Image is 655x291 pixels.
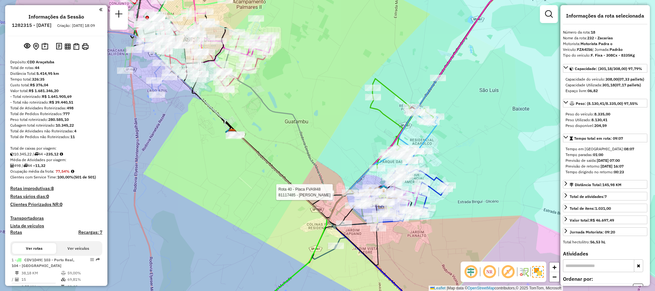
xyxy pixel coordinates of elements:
[67,106,74,110] strong: 498
[618,77,644,82] strong: (07,33 pallets)
[23,41,32,51] button: Exibir sessão original
[10,82,102,88] div: Custo total:
[604,194,607,199] strong: 7
[570,182,621,188] div: Distância Total:
[48,117,69,122] strong: 280.585,10
[10,59,102,65] div: Depósito:
[36,71,59,76] strong: 5.414,95 km
[563,35,647,41] div: Nome da rota:
[23,164,27,168] i: Total de rotas
[21,284,61,290] td: 2,55 KM
[550,272,559,282] a: Zoom out
[602,83,615,87] strong: 301,18
[21,276,61,283] td: 15
[10,151,102,157] div: 10.345,22 / 44 =
[565,123,645,129] div: Peso disponível:
[550,263,559,272] a: Zoom in
[565,152,645,158] div: Tempo paradas:
[10,157,102,163] div: Média de Atividades por viagem:
[570,194,607,199] span: Total de atividades:
[519,267,529,277] img: Fluxo de ruas
[12,257,74,268] span: 1 -
[563,109,647,131] div: Peso: (8.130,41/8.335,00) 97,55%
[591,30,595,35] strong: 18
[430,286,446,290] a: Leaflet
[55,42,63,51] button: Logs desbloquear sessão
[56,169,70,174] strong: 77,54%
[10,202,102,207] h4: Clientes Priorizados NR:
[10,186,102,191] h4: Rotas improdutivas:
[10,134,102,140] div: Total de Pedidos não Roteirizados:
[615,83,641,87] strong: (07,17 pallets)
[35,65,39,70] strong: 44
[563,192,647,201] a: Total de atividades:7
[10,128,102,134] div: Total de Atividades não Roteirizadas:
[500,264,516,279] span: Exibir rótulo
[576,101,638,106] span: Peso: (8.130,41/8.335,00) 97,55%
[10,65,102,71] div: Total de rotas:
[10,163,102,169] div: 498 / 44 =
[563,29,647,35] div: Número da rota:
[590,218,614,223] strong: R$ 46.697,49
[463,264,479,279] span: Ocultar deslocamento
[15,278,19,281] i: Total de Atividades
[10,175,57,179] span: Clientes com Service Time:
[99,6,102,13] a: Clique aqui para minimizar o painel
[482,264,497,279] span: Ocultar NR
[563,239,647,245] div: Total hectolitro:
[12,243,56,254] button: Ver rotas
[597,158,620,163] strong: [DATE] 07:00
[63,42,72,51] button: Visualizar relatório de Roteirização
[602,182,621,187] span: 145,98 KM
[468,286,495,290] a: OpenStreetMap
[57,175,74,179] strong: 100,00%
[61,285,64,289] i: Tempo total em rota
[12,257,74,268] span: | 103 - Porto Real, 104 - [GEOGRAPHIC_DATA]
[10,111,102,117] div: Total de Pedidos Roteirizados:
[563,216,647,224] a: Valor total:R$ 46.697,49
[74,175,96,179] strong: (501 de 501)
[61,278,66,281] i: % de utilização da cubagem
[563,41,647,47] div: Motorista:
[46,193,49,199] strong: 0
[10,164,14,168] i: Total de Atividades
[63,111,70,116] strong: 777
[34,152,38,156] i: Total de rotas
[24,257,41,262] span: CDV1D49
[542,8,555,20] a: Exibir filtros
[570,206,611,211] div: Total de itens:
[10,194,102,199] h4: Rotas vários dias:
[27,59,54,64] strong: CDD Araçatuba
[40,42,50,51] button: Painel de Sugestão
[56,123,74,128] strong: 10.345,22
[605,77,618,82] strong: 308,00
[591,117,607,122] strong: 8.130,41
[113,8,125,22] a: Nova sessão e pesquisa
[581,41,612,46] strong: Motorista Padra o
[552,263,557,271] span: +
[60,152,63,156] i: Meta Caixas/viagem: 220,40 Diferença: 14,72
[590,240,605,244] strong: 56,53 hL
[429,286,563,291] div: Map data © contributors,© 2025 TomTom, Microsoft
[10,94,102,99] div: - Total roteirizado:
[577,47,592,52] strong: FZA4I56
[70,134,75,139] strong: 11
[565,146,645,152] div: Tempo em [GEOGRAPHIC_DATA]:
[591,53,635,58] strong: F. Fixa - 308Cx - 8335Kg
[60,201,62,207] strong: 0
[601,164,624,169] strong: [DATE] 16:07
[565,82,645,88] div: Capacidade Utilizada:
[12,276,15,283] td: /
[29,88,58,93] strong: R$ 1.681.346,20
[614,169,624,174] strong: 00:23
[46,152,58,156] strong: 235,12
[12,22,51,28] h6: 1282315 - [DATE]
[570,229,615,235] div: Jornada Motorista: 09:20
[563,47,647,52] div: Veículo:
[574,136,623,141] span: Tempo total em rota: 09:07
[593,152,603,157] strong: 01:00
[563,64,647,73] a: Capacidade: (301,18/308,00) 97,79%
[28,14,84,20] h4: Informações da Sessão
[565,163,645,169] div: Previsão de retorno:
[10,145,102,151] div: Total de caixas por viagem:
